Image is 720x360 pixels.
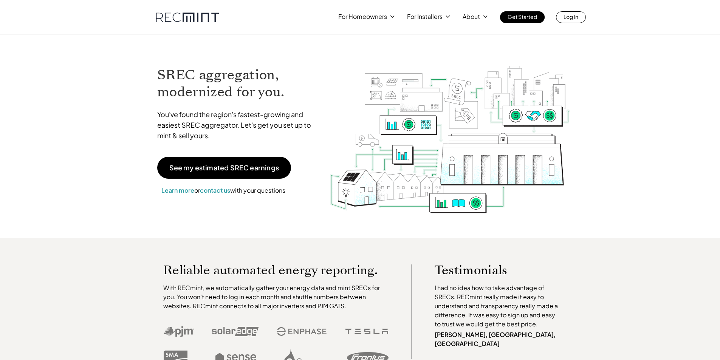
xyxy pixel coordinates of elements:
p: Testimonials [435,264,547,276]
p: For Homeowners [338,11,387,22]
p: [PERSON_NAME], [GEOGRAPHIC_DATA], [GEOGRAPHIC_DATA] [435,330,562,348]
p: or with your questions [157,185,290,195]
img: RECmint value cycle [329,46,570,215]
p: You've found the region's fastest-growing and easiest SREC aggregator. Let's get you set up to mi... [157,109,318,141]
p: For Installers [407,11,443,22]
p: Reliable automated energy reporting. [163,264,389,276]
a: contact us [200,186,230,194]
a: Learn more [161,186,194,194]
h1: SREC aggregation, modernized for you. [157,66,318,100]
a: Log In [556,11,586,23]
p: About [463,11,480,22]
p: Log In [564,11,578,22]
a: Get Started [500,11,545,23]
p: I had no idea how to take advantage of SRECs. RECmint really made it easy to understand and trans... [435,283,562,329]
p: With RECmint, we automatically gather your energy data and mint SRECs for you. You won't need to ... [163,283,389,311]
a: See my estimated SREC earnings [157,157,291,179]
p: Get Started [508,11,537,22]
p: See my estimated SREC earnings [169,164,279,171]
